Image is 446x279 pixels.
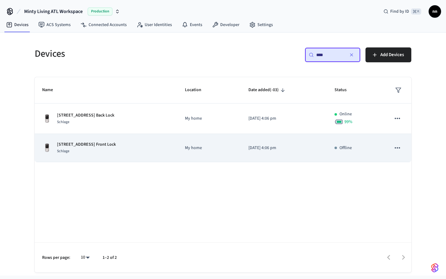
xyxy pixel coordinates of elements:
a: Connected Accounts [76,19,132,30]
img: Yale Assure Touchscreen Wifi Smart Lock, Satin Nickel, Front [42,114,52,124]
span: Location [185,85,209,95]
span: Minty Living ATL Workspace [24,8,83,15]
span: Date added(-03) [248,85,287,95]
p: My home [185,145,234,151]
p: [DATE] 4:06 pm [248,115,319,122]
a: User Identities [132,19,177,30]
span: Find by ID [390,8,409,15]
p: 1–2 of 2 [103,255,117,261]
p: My home [185,115,234,122]
p: [STREET_ADDRESS] Back Lock [57,112,114,119]
a: Events [177,19,207,30]
span: ⌘ K [411,8,421,15]
span: Add Devices [380,51,404,59]
span: 99 % [344,119,352,125]
button: Add Devices [365,47,411,62]
a: Developer [207,19,244,30]
span: Production [88,7,112,15]
img: SeamLogoGradient.69752ec5.svg [431,263,439,273]
p: Offline [339,145,352,151]
p: Online [339,111,352,117]
a: Settings [244,19,278,30]
span: Schlage [57,119,69,125]
img: Yale Assure Touchscreen Wifi Smart Lock, Satin Nickel, Front [42,143,52,153]
span: Name [42,85,61,95]
a: ACS Systems [33,19,76,30]
span: nn [429,6,440,17]
p: Rows per page: [42,255,70,261]
div: 10 [78,253,93,262]
p: [DATE] 4:06 pm [248,145,319,151]
div: Find by ID⌘ K [378,6,426,17]
span: Status [334,85,355,95]
p: [STREET_ADDRESS] Front Lock [57,141,116,148]
h5: Devices [35,47,219,60]
table: sticky table [35,77,411,162]
a: Devices [1,19,33,30]
button: nn [429,5,441,18]
span: Schlage [57,148,69,154]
